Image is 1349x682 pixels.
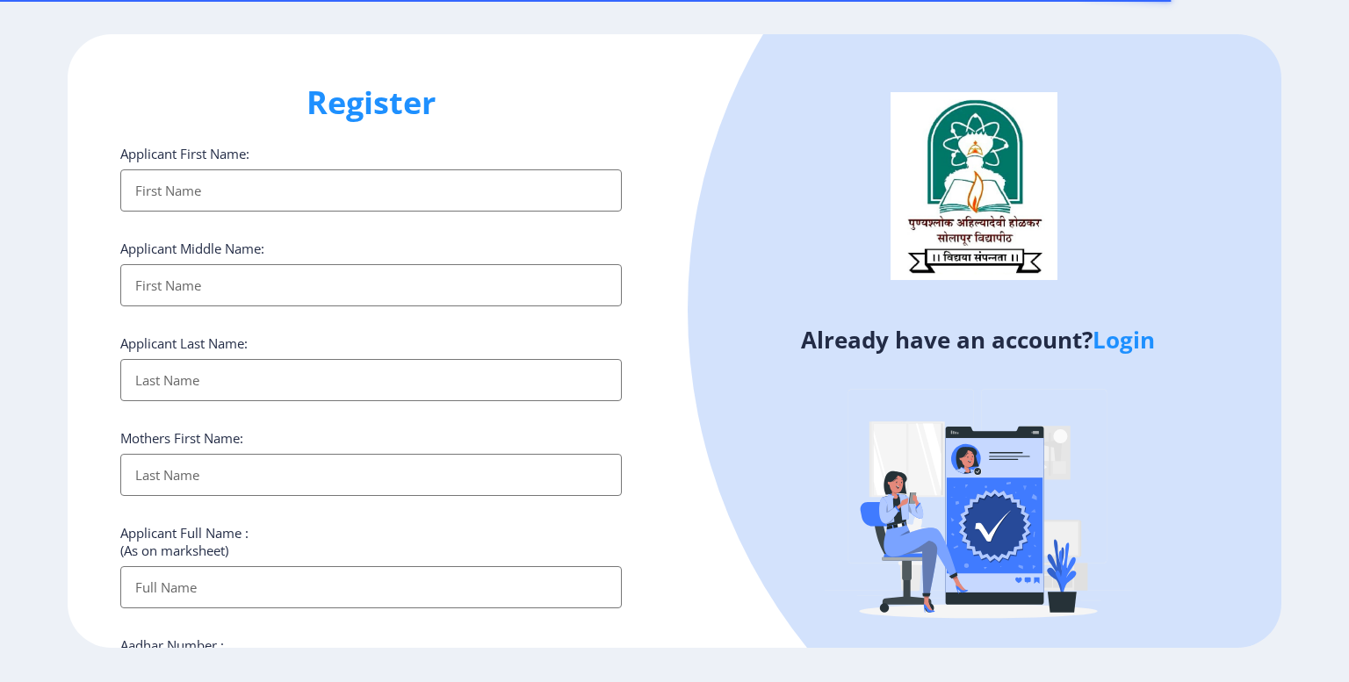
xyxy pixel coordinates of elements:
input: First Name [120,169,622,212]
a: Login [1093,324,1155,355]
label: Aadhar Number : [120,636,224,654]
img: Verified-rafiki.svg [825,355,1132,663]
img: logo [891,92,1057,280]
label: Mothers First Name: [120,429,243,447]
label: Applicant Full Name : (As on marksheet) [120,524,249,559]
input: First Name [120,264,622,306]
h1: Register [120,82,622,124]
input: Full Name [120,566,622,608]
h4: Already have an account? [688,326,1268,354]
label: Applicant Last Name: [120,334,248,352]
input: Last Name [120,454,622,496]
label: Applicant Middle Name: [120,240,264,257]
input: Last Name [120,359,622,401]
label: Applicant First Name: [120,145,249,162]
